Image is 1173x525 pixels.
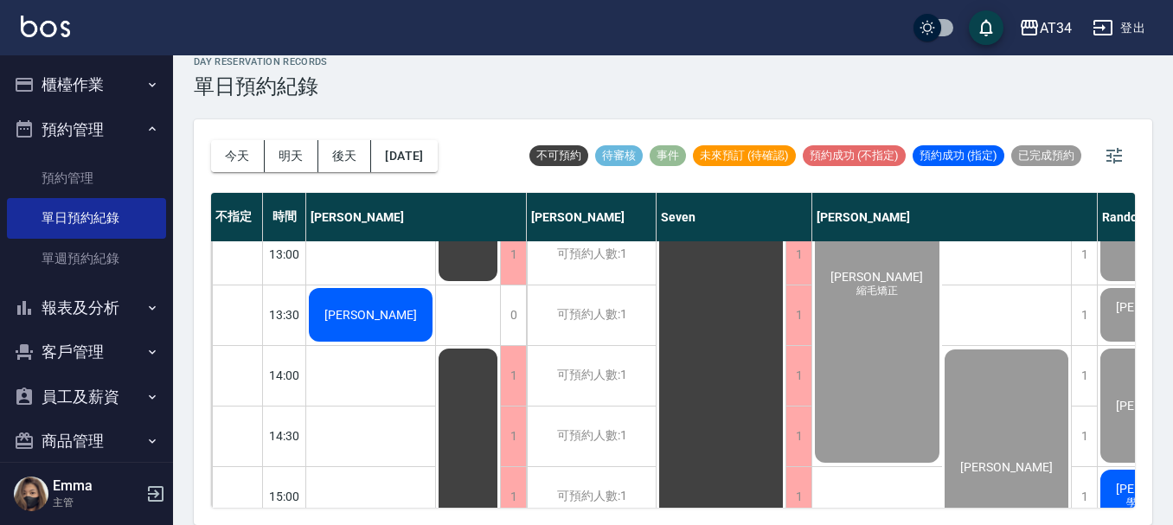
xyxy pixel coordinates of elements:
div: 1 [785,407,811,466]
a: 預約管理 [7,158,166,198]
span: 縮毛矯正 [853,284,901,298]
div: 不指定 [211,193,263,241]
div: 可預約人數:1 [527,346,656,406]
span: 事件 [650,148,686,163]
a: 單日預約紀錄 [7,198,166,238]
button: 員工及薪資 [7,375,166,419]
div: 13:30 [263,285,306,345]
div: [PERSON_NAME] [812,193,1098,241]
div: 可預約人數:1 [527,225,656,285]
div: 1 [1071,225,1097,285]
div: 可預約人數:1 [527,285,656,345]
button: 櫃檯作業 [7,62,166,107]
div: [PERSON_NAME] [306,193,527,241]
div: 1 [500,225,526,285]
div: 時間 [263,193,306,241]
div: 14:30 [263,406,306,466]
button: 商品管理 [7,419,166,464]
span: 不可預約 [529,148,588,163]
span: [PERSON_NAME] [321,308,420,322]
h2: day Reservation records [194,56,328,67]
div: 0 [500,285,526,345]
span: [PERSON_NAME] [827,270,926,284]
div: 1 [1071,285,1097,345]
button: AT34 [1012,10,1079,46]
p: 主管 [53,495,141,510]
button: 今天 [211,140,265,172]
div: 1 [785,225,811,285]
button: 明天 [265,140,318,172]
div: AT34 [1040,17,1072,39]
button: [DATE] [371,140,437,172]
span: 待審核 [595,148,643,163]
img: Person [14,477,48,511]
button: 後天 [318,140,372,172]
img: Logo [21,16,70,37]
div: 1 [500,407,526,466]
button: 客戶管理 [7,330,166,375]
div: 可預約人數:1 [527,407,656,466]
h3: 單日預約紀錄 [194,74,328,99]
div: [PERSON_NAME] [527,193,657,241]
button: save [969,10,1003,45]
span: 已完成預約 [1011,148,1081,163]
div: 1 [1071,407,1097,466]
h5: Emma [53,477,141,495]
div: 1 [785,285,811,345]
div: 14:00 [263,345,306,406]
span: 預約成功 (不指定) [803,148,906,163]
button: 登出 [1086,12,1152,44]
a: 單週預約紀錄 [7,239,166,279]
div: 1 [1071,346,1097,406]
div: 1 [785,346,811,406]
div: 1 [500,346,526,406]
div: Seven [657,193,812,241]
button: 報表及分析 [7,285,166,330]
span: 未來預訂 (待確認) [693,148,796,163]
button: 預約管理 [7,107,166,152]
span: [PERSON_NAME] [957,460,1056,474]
span: 預約成功 (指定) [913,148,1004,163]
div: 13:00 [263,224,306,285]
